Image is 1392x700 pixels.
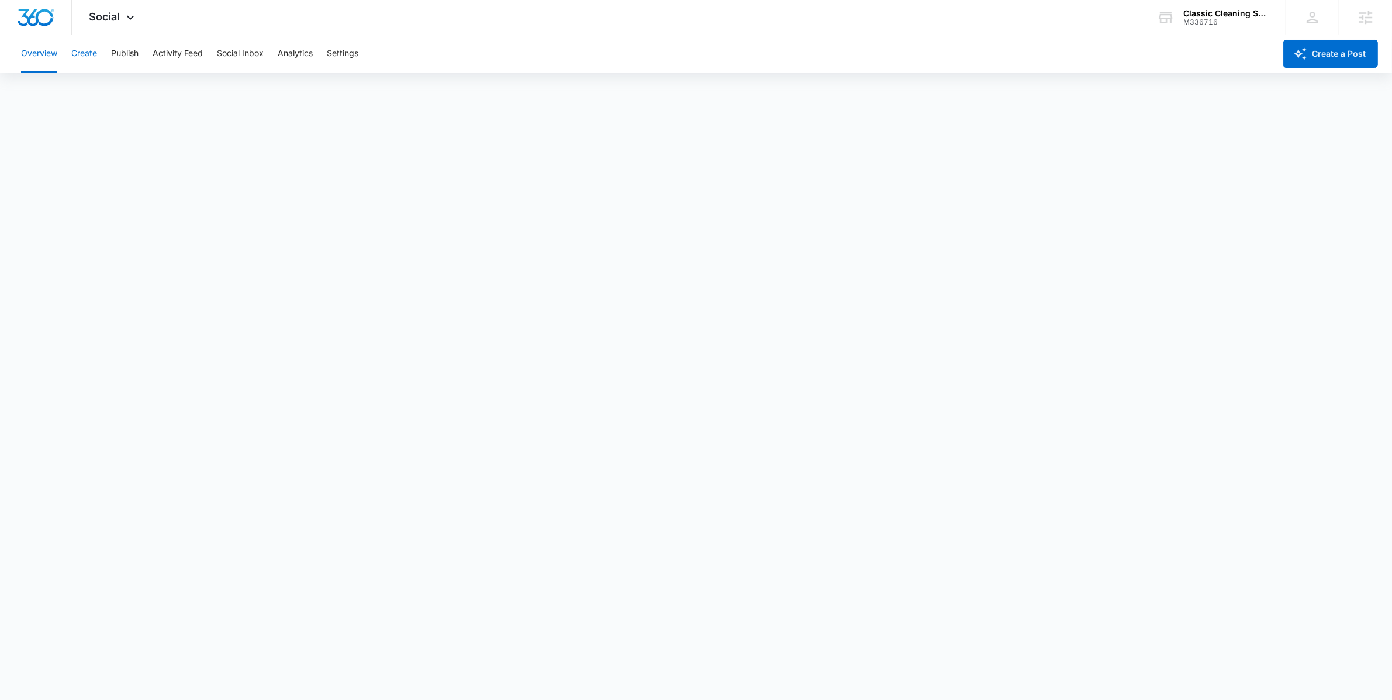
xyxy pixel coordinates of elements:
button: Settings [327,35,358,73]
button: Activity Feed [153,35,203,73]
button: Analytics [278,35,313,73]
button: Publish [111,35,139,73]
button: Social Inbox [217,35,264,73]
button: Create [71,35,97,73]
div: account name [1183,9,1269,18]
div: account id [1183,18,1269,26]
button: Overview [21,35,57,73]
span: Social [89,11,120,23]
button: Create a Post [1283,40,1378,68]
